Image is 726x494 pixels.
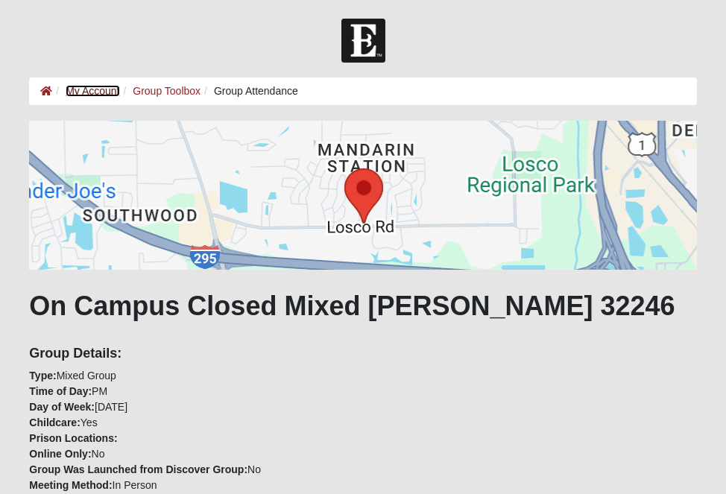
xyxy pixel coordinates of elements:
[29,346,696,362] h4: Group Details:
[29,401,95,413] strong: Day of Week:
[201,83,298,99] li: Group Attendance
[341,19,385,63] img: Church of Eleven22 Logo
[29,448,91,460] strong: Online Only:
[66,85,119,97] a: My Account
[29,432,117,444] strong: Prison Locations:
[133,85,201,97] a: Group Toolbox
[29,290,696,322] h1: On Campus Closed Mixed [PERSON_NAME] 32246
[29,463,247,475] strong: Group Was Launched from Discover Group:
[29,417,80,428] strong: Childcare:
[29,385,92,397] strong: Time of Day:
[29,370,56,381] strong: Type:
